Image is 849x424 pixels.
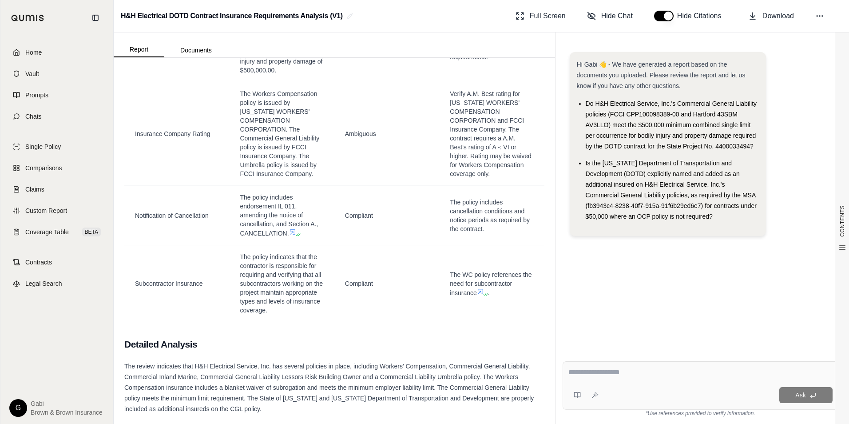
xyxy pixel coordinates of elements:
button: Full Screen [512,7,569,25]
span: Insurance Company Rating [135,130,210,137]
h2: Detailed Analysis [124,335,544,354]
span: Legal Search [25,279,62,288]
span: Verify A.M. Best rating for [US_STATE] WORKERS' COMPENSATION CORPORATION and FCCI Insurance Compa... [450,90,532,177]
span: The review indicates that H&H Electrical Service, Inc. has several policies in place, including W... [124,363,534,412]
a: Prompts [6,85,108,105]
span: Compliant [345,212,373,219]
button: Download [745,7,797,25]
button: Report [114,42,164,57]
span: The policy includes cancellation conditions and notice periods as required by the contract. [450,199,530,232]
span: Do H&H Electrical Service, Inc.'s Commercial General Liability policies (FCCI CPP100098389-00 and... [586,100,757,150]
a: Claims [6,180,108,199]
a: Comparisons [6,158,108,178]
span: Home [25,48,42,57]
span: Vault [25,69,39,78]
a: Chats [6,107,108,126]
span: Single Policy [25,142,61,151]
a: Single Policy [6,137,108,156]
span: Ask [795,392,805,399]
span: Claims [25,185,44,194]
a: Custom Report [6,201,108,220]
span: Compliant [345,280,373,287]
span: The Workers Compensation policy is issued by [US_STATE] WORKERS' COMPENSATION CORPORATION. The Co... [240,90,319,177]
button: Hide Chat [583,7,636,25]
span: Subcontractor Insurance [135,280,203,287]
span: Chats [25,112,42,121]
span: Full Screen [530,11,566,21]
span: Is the [US_STATE] Department of Transportation and Development (DOTD) explicitly named and added ... [586,160,757,220]
span: Hide Chat [601,11,633,21]
span: The policy indicates that the contractor is responsible for requiring and verifying that all subc... [240,253,323,314]
span: Prompts [25,91,48,100]
span: Gabi [31,399,103,408]
span: The WC policy references the need for subcontractor insurance [450,271,532,296]
span: . [488,289,489,296]
a: Coverage TableBETA [6,222,108,242]
h2: H&H Electrical DOTD Contract Insurance Requirements Analysis (V1) [121,8,343,24]
span: Hi Gabi 👋 - We have generated a report based on the documents you uploaded. Please review the rep... [577,61,746,89]
a: Home [6,43,108,62]
img: Qumis Logo [11,15,44,21]
span: Ambiguous [345,130,376,137]
div: G [9,399,27,417]
a: Contracts [6,252,108,272]
button: Ask [779,387,833,403]
span: Notification of Cancellation [135,212,209,219]
span: BETA [82,228,101,236]
span: Hide Citations [677,11,727,21]
span: The policy includes endorsement IL 011, amending the notice of cancellation, and Section A., CANC... [240,194,318,237]
button: Documents [164,43,228,57]
a: Legal Search [6,274,108,293]
span: CONTENTS [839,205,846,237]
span: Brown & Brown Insurance [31,408,103,417]
span: Download [762,11,794,21]
button: Collapse sidebar [88,11,103,25]
span: Custom Report [25,206,67,215]
span: Contracts [25,258,52,267]
div: *Use references provided to verify information. [563,410,838,417]
span: Comparisons [25,164,62,172]
span: Coverage Table [25,228,69,236]
a: Vault [6,64,108,84]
